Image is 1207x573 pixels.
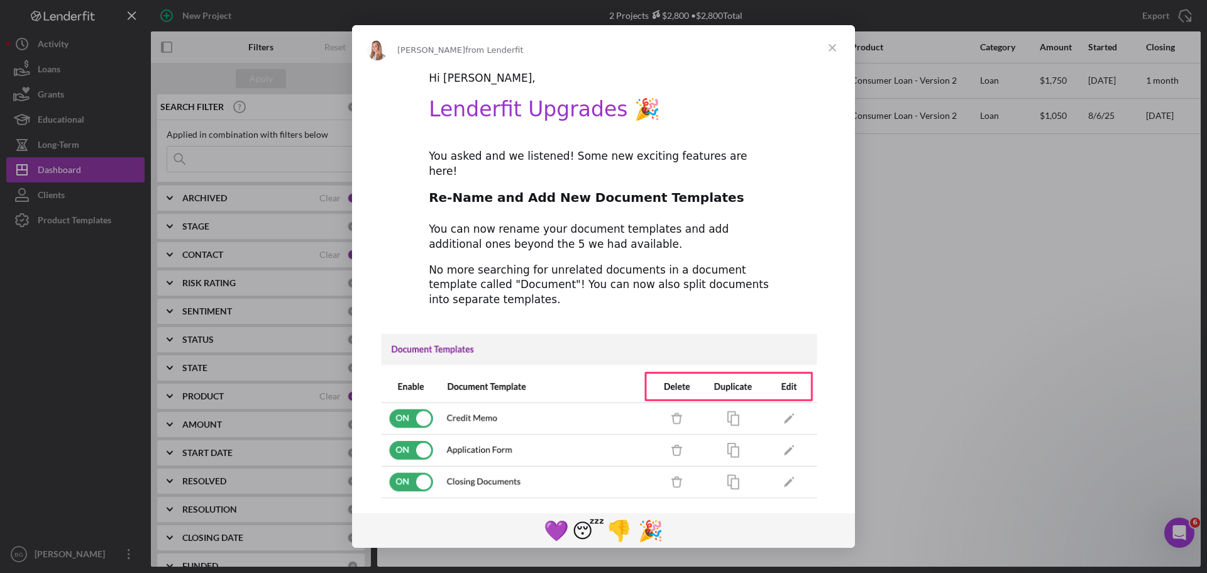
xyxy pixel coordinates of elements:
span: Close [810,25,855,70]
h2: Re-Name and Add New Document Templates [429,189,778,213]
div: No more searching for unrelated documents in a document template called "Document"! You can now a... [429,263,778,308]
span: 😴 [572,519,604,543]
div: You asked and we listened! Some new exciting features are here! [429,149,778,179]
div: You can now rename your document templates and add additional ones beyond the 5 we had available. [429,222,778,252]
span: [PERSON_NAME] [397,45,465,55]
span: 💜 [544,519,569,543]
div: Hi [PERSON_NAME], [429,71,778,86]
span: purple heart reaction [541,515,572,545]
span: sleeping reaction [572,515,603,545]
span: 👎 [607,519,632,543]
img: Profile image for Allison [367,40,387,60]
span: 1 reaction [603,515,635,545]
h1: Lenderfit Upgrades 🎉 [429,97,778,130]
span: 🎉 [638,519,663,543]
span: tada reaction [635,515,666,545]
span: from Lenderfit [465,45,524,55]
